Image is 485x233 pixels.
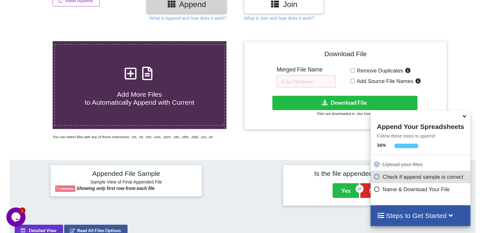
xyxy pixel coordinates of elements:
span: Add More Files to Automatically Append with Current [85,91,194,106]
h6: Sample View of Final Appended File [55,179,197,186]
p: Follow these steps to append [371,133,470,139]
p: Check if append sample is correct [374,173,469,181]
h4: Download File [249,46,442,64]
h4: Is the file appended correctly? [288,169,430,177]
i: You can select files with any of these extensions: .xls, .xlt, .xlm, .xlsx, .xlsm, .xltx, .xltm, ... [53,135,213,139]
button: Yes [333,183,359,198]
b: Showing only first row from each file [77,186,155,191]
iframe: chat widget [6,207,27,227]
button: No [360,183,385,198]
p: Name & Download Your File [374,185,469,193]
p: What is Append and how does it work? [150,15,226,21]
h4: Appended File Sample [55,169,197,178]
span: Add Source File Names [355,78,413,84]
p: What is Join and how does it work? [244,15,314,21]
p: Upload your files [374,161,469,169]
input: Enter File Name [276,75,336,87]
b: 7 columns [56,187,74,191]
small: Files are downloaded in .xlsx format [317,112,374,116]
span: Remove Duplicates [355,68,403,74]
h4: Steps to Get Started [377,212,464,220]
h5: Merged File Name [276,66,336,73]
h4: Append Your Spreadsheets [371,121,470,131]
button: Download File [272,96,417,110]
b: 34 % [377,143,386,148]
